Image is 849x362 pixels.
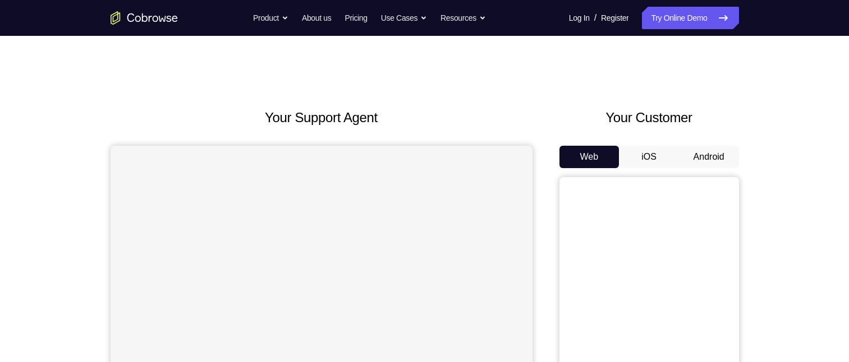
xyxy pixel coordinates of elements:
a: Try Online Demo [642,7,738,29]
button: Web [559,146,619,168]
button: Product [253,7,288,29]
a: About us [302,7,331,29]
h2: Your Support Agent [111,108,533,128]
button: iOS [619,146,679,168]
button: Resources [440,7,486,29]
span: / [594,11,596,25]
a: Register [601,7,628,29]
a: Go to the home page [111,11,178,25]
h2: Your Customer [559,108,739,128]
a: Pricing [345,7,367,29]
a: Log In [569,7,590,29]
button: Use Cases [381,7,427,29]
button: Android [679,146,739,168]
